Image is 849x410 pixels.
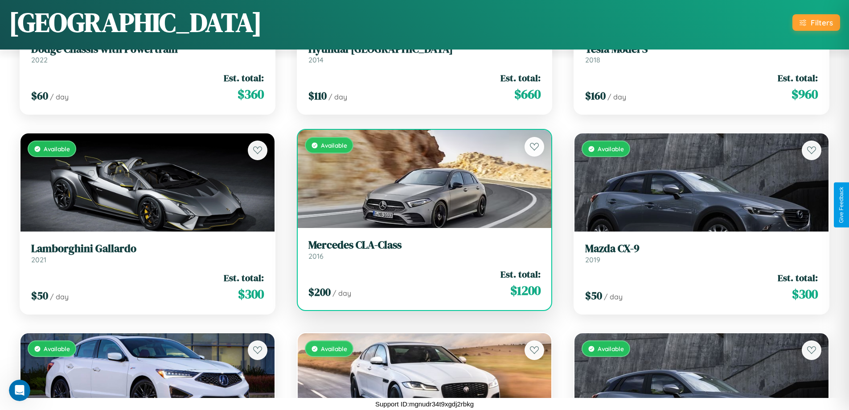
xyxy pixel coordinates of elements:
span: 2021 [31,255,46,264]
div: Give Feedback [838,187,845,223]
span: / day [50,92,69,101]
span: $ 1200 [510,282,541,299]
a: Hyundai [GEOGRAPHIC_DATA]2014 [308,43,541,65]
span: Available [44,145,70,153]
h3: Mazda CX-9 [585,242,818,255]
span: 2022 [31,55,48,64]
span: $ 160 [585,88,606,103]
span: $ 200 [308,285,331,299]
a: Mazda CX-92019 [585,242,818,264]
span: Est. total: [224,271,264,284]
span: $ 50 [31,288,48,303]
span: Available [321,345,347,352]
span: $ 360 [238,85,264,103]
span: / day [328,92,347,101]
span: / day [607,92,626,101]
a: Tesla Model S2018 [585,43,818,65]
iframe: Intercom live chat [9,380,30,401]
span: / day [332,289,351,298]
a: Lamborghini Gallardo2021 [31,242,264,264]
a: Mercedes CLA-Class2016 [308,239,541,261]
span: Est. total: [224,71,264,84]
h3: Hyundai [GEOGRAPHIC_DATA] [308,43,541,56]
span: Est. total: [500,268,541,281]
h3: Mercedes CLA-Class [308,239,541,252]
span: $ 50 [585,288,602,303]
span: 2018 [585,55,600,64]
span: Available [321,141,347,149]
button: Filters [792,14,840,31]
a: Dodge Chassis with Powertrain2022 [31,43,264,65]
h3: Dodge Chassis with Powertrain [31,43,264,56]
span: Available [44,345,70,352]
span: 2019 [585,255,600,264]
span: $ 300 [792,285,818,303]
span: Est. total: [500,71,541,84]
span: $ 660 [514,85,541,103]
span: Est. total: [778,271,818,284]
h1: [GEOGRAPHIC_DATA] [9,4,262,41]
span: Est. total: [778,71,818,84]
span: $ 110 [308,88,327,103]
span: Available [598,345,624,352]
span: / day [50,292,69,301]
span: $ 300 [238,285,264,303]
span: $ 60 [31,88,48,103]
span: Available [598,145,624,153]
h3: Lamborghini Gallardo [31,242,264,255]
p: Support ID: mgnudr34t9xgdj2rbkg [375,398,474,410]
span: 2014 [308,55,324,64]
div: Filters [811,18,833,27]
span: $ 960 [792,85,818,103]
span: / day [604,292,623,301]
span: 2016 [308,252,324,261]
